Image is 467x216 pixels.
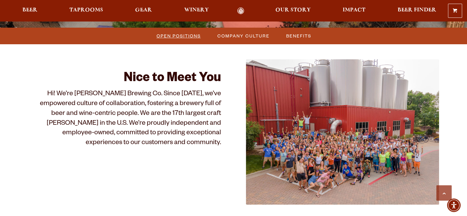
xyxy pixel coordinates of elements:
[397,8,436,13] span: Beer Finder
[275,8,311,13] span: Our Story
[393,7,440,14] a: Beer Finder
[157,31,201,40] span: Open Positions
[28,72,221,86] h2: Nice to Meet You
[180,7,213,14] a: Winery
[40,91,221,147] span: Hi! We’re [PERSON_NAME] Brewing Co. Since [DATE], we’ve empowered culture of collaboration, foste...
[271,7,315,14] a: Our Story
[339,7,369,14] a: Impact
[229,7,252,14] a: Odell Home
[135,8,152,13] span: Gear
[184,8,209,13] span: Winery
[131,7,156,14] a: Gear
[286,31,311,40] span: Benefits
[214,31,273,40] a: Company Culture
[69,8,103,13] span: Taprooms
[22,8,37,13] span: Beer
[217,31,270,40] span: Company Culture
[282,31,314,40] a: Benefits
[436,185,452,201] a: Scroll to top
[447,198,461,212] div: Accessibility Menu
[65,7,107,14] a: Taprooms
[246,59,439,204] img: 51399232252_e3c7efc701_k (2)
[18,7,41,14] a: Beer
[343,8,365,13] span: Impact
[153,31,204,40] a: Open Positions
